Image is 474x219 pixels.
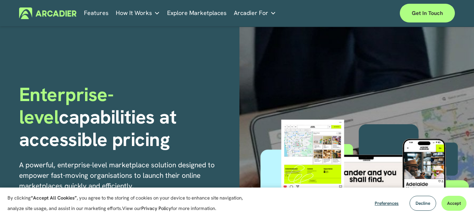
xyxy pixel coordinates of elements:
span: Decline [416,200,430,206]
span: Accept [447,200,461,206]
span: How It Works [116,8,152,18]
a: folder dropdown [234,7,276,19]
span: Preferences [375,200,399,206]
button: Decline [410,196,436,211]
span: Enterprise-level [19,82,114,129]
strong: “Accept All Cookies” [31,195,77,201]
a: Explore Marketplaces [167,7,227,19]
p: By clicking , you agree to the storing of cookies on your device to enhance site navigation, anal... [7,193,251,214]
a: Privacy Policy [141,205,171,212]
a: Get in touch [400,4,455,22]
img: Arcadier [19,7,76,19]
a: Features [84,7,109,19]
button: Accept [441,196,467,211]
strong: capabilities at accessible pricing [19,104,181,152]
a: folder dropdown [116,7,160,19]
span: Arcadier For [234,8,268,18]
button: Preferences [369,196,404,211]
